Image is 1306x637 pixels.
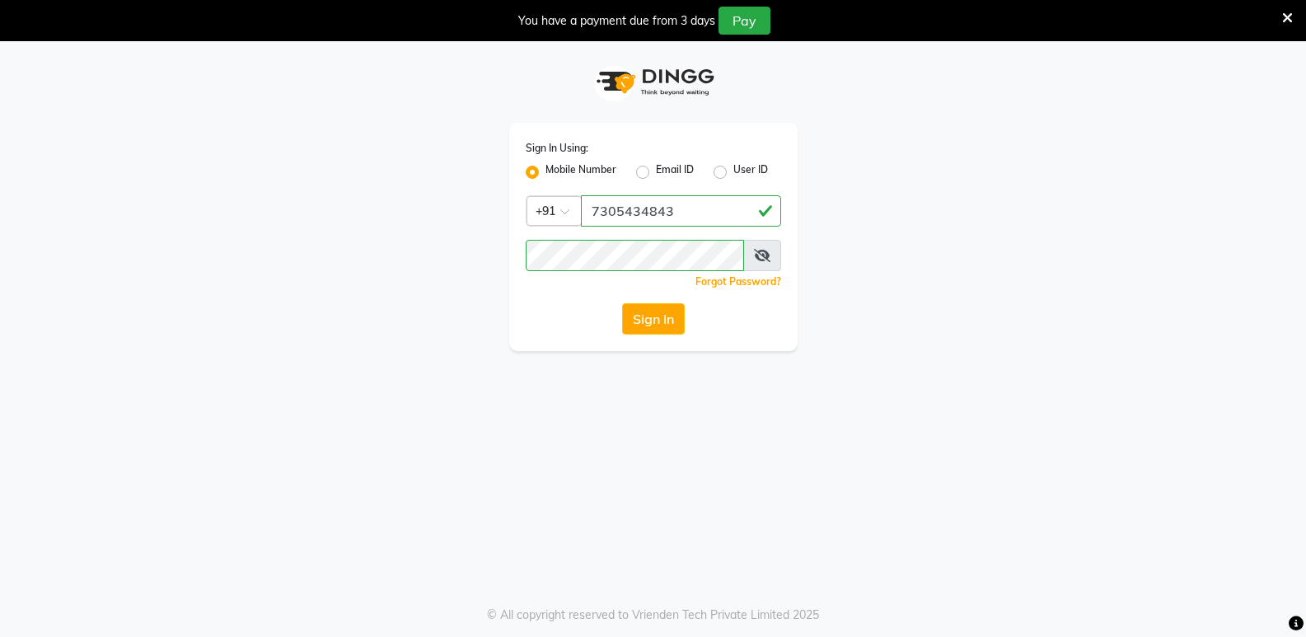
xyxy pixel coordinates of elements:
input: Username [581,195,781,227]
input: Username [526,240,744,271]
label: Sign In Using: [526,141,588,156]
img: logo1.svg [587,58,719,106]
a: Forgot Password? [695,275,781,288]
button: Sign In [622,303,685,335]
label: User ID [733,162,768,182]
button: Pay [719,7,770,35]
label: Email ID [656,162,694,182]
div: You have a payment due from 3 days [518,12,715,30]
label: Mobile Number [545,162,616,182]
